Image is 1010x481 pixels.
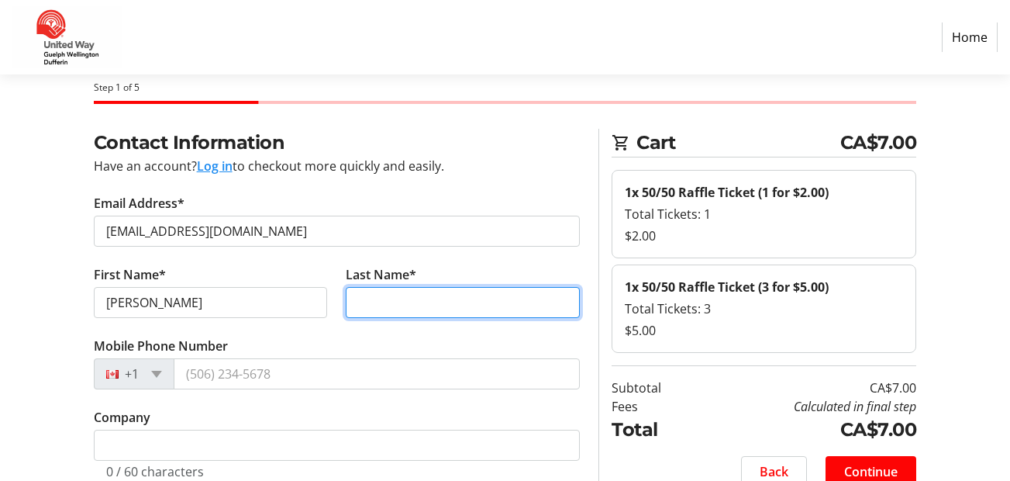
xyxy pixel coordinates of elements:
label: Mobile Phone Number [94,337,228,355]
span: Cart [636,129,840,157]
button: Log in [197,157,233,175]
td: Calculated in final step [699,397,916,416]
div: Step 1 of 5 [94,81,917,95]
div: $2.00 [625,227,903,245]
div: Total Tickets: 3 [625,299,903,318]
a: Home [942,22,998,52]
td: CA$7.00 [699,379,916,397]
td: Fees [612,397,699,416]
h2: Contact Information [94,129,581,157]
tr-character-limit: 0 / 60 characters [106,463,204,480]
span: Continue [844,462,898,481]
img: United Way Guelph Wellington Dufferin's Logo [12,6,122,68]
td: CA$7.00 [699,416,916,444]
span: CA$7.00 [840,129,917,157]
td: Subtotal [612,379,699,397]
input: (506) 234-5678 [174,358,581,389]
label: First Name* [94,265,166,284]
div: Have an account? to checkout more quickly and easily. [94,157,581,175]
div: Total Tickets: 1 [625,205,903,223]
strong: 1x 50/50 Raffle Ticket (1 for $2.00) [625,184,829,201]
label: Last Name* [346,265,416,284]
td: Total [612,416,699,444]
span: Back [760,462,788,481]
label: Email Address* [94,194,184,213]
div: $5.00 [625,321,903,340]
strong: 1x 50/50 Raffle Ticket (3 for $5.00) [625,279,829,296]
label: Company [94,408,150,427]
